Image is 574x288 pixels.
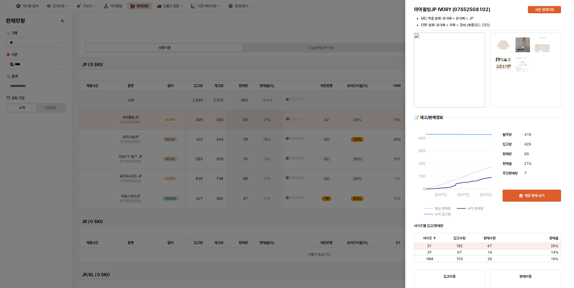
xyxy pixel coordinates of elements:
[457,250,462,255] span: 97
[551,250,558,255] span: 14%
[524,161,531,167] span: 21%
[453,236,465,241] span: 입고수량
[503,171,518,175] span: 주간판매량
[423,236,432,241] span: 사이즈
[503,190,561,202] button: 매장 판매 보기
[427,244,431,248] span: 2Y
[503,152,512,156] span: 판매량
[503,133,512,137] span: 발주량
[519,274,531,279] strong: 판매비중
[484,236,496,241] span: 판매수량
[487,244,492,248] span: 47
[456,257,463,261] span: 150
[414,115,443,120] div: 📝 재고/판매정보
[551,244,558,248] span: 26%
[421,22,561,28] li: ERP 분류: 유아복 > 외투 > 잠바 (복종코드: 250)
[535,7,554,12] p: 사진 업데이트
[525,193,544,198] p: 매장 판매 보기
[524,132,531,138] span: 419
[528,6,561,13] button: 사진 업데이트
[551,257,558,261] span: 19%
[414,7,523,13] h5: 마야퀼팅JP IVORY (07S52508102)
[414,224,443,228] strong: 사이즈별 입고/판매량
[524,141,531,147] span: 429
[524,151,529,157] span: 90
[524,170,527,176] span: 7
[427,250,432,255] span: 3Y
[443,274,456,279] strong: 입고비중
[421,16,561,21] li: MD 엑셀 분류: 유아복 > 유아복 > JP
[503,162,512,166] span: 판매율
[503,142,512,146] span: 입고량
[487,257,492,261] span: 29
[487,250,492,255] span: 14
[549,236,558,241] span: 판매율
[456,244,463,248] span: 182
[426,257,433,261] span: 18M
